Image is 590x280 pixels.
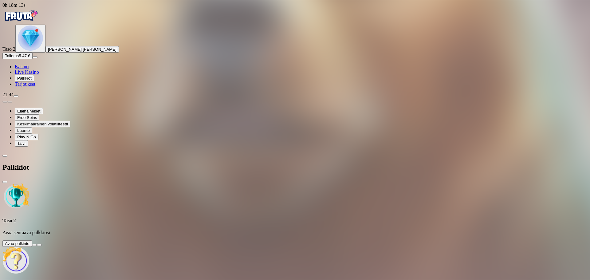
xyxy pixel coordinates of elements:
h4: Taso 2 [2,218,588,223]
span: Luonto [17,128,30,133]
span: Tarjoukset [15,81,35,87]
button: Eläinaiheiset [15,108,43,114]
button: close [2,181,7,183]
a: diamond iconKasino [15,64,29,69]
button: Luonto [15,127,32,134]
span: 5.47 € [19,53,30,58]
span: Keskimääräinen volatiliteetti [17,122,68,126]
button: Keskimääräinen volatiliteetti [15,121,70,127]
span: Eläinaiheiset [17,109,41,113]
button: prev slide [2,101,7,103]
button: chevron-left icon [2,155,7,157]
button: [PERSON_NAME] [PERSON_NAME] [45,46,119,53]
button: info [37,244,42,246]
span: Palkkiot [17,76,32,81]
span: 21:44 [2,92,14,97]
a: Fruta [2,19,39,24]
button: Play N Go [15,134,38,140]
button: Free Spins [15,114,39,121]
img: level unlocked [18,26,43,51]
span: Avaa palkinto [5,241,29,246]
span: [PERSON_NAME] [PERSON_NAME] [48,47,116,52]
button: Talletusplus icon5.47 € [2,53,33,59]
nav: Primary [2,8,588,87]
span: Kasino [15,64,29,69]
img: Fruta [2,8,39,23]
span: user session time [2,2,26,8]
button: menu [14,95,18,97]
span: Talvi [17,141,26,146]
span: Play N Go [17,135,36,139]
button: Avaa palkinto [2,240,32,247]
span: Live Kasino [15,69,39,75]
a: gift-inverted iconTarjoukset [15,81,35,87]
button: level unlocked [15,25,45,53]
button: Talvi [15,140,28,147]
h2: Palkkiot [2,163,588,172]
img: Unclaimed level icon [2,183,29,210]
img: Unlock reward icon [2,247,29,274]
span: Talletus [5,53,19,58]
button: reward iconPalkkiot [15,75,34,81]
span: Taso 2 [2,46,15,52]
button: next slide [7,101,12,103]
p: Avaa seuraava palkkiosi [2,230,588,235]
span: Free Spins [17,115,37,120]
a: poker-chip iconLive Kasino [15,69,39,75]
button: menu [33,56,37,58]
